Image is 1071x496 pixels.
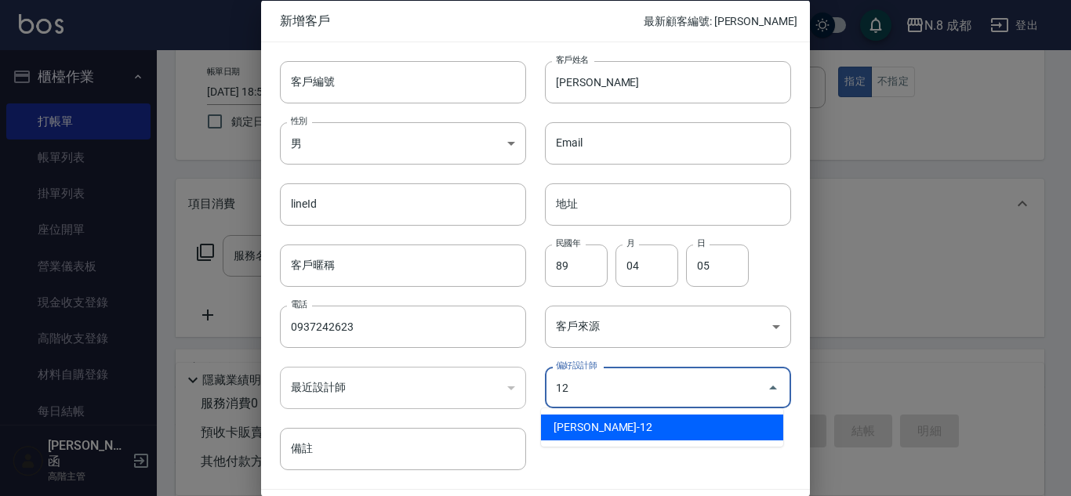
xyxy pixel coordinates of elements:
button: Close [761,375,786,400]
label: 月 [626,237,634,248]
label: 民國年 [556,237,580,248]
label: 偏好設計師 [556,360,597,371]
label: 性別 [291,114,307,126]
li: [PERSON_NAME]-12 [541,415,783,440]
p: 最新顧客編號: [PERSON_NAME] [644,13,797,29]
span: 新增客戶 [280,13,644,28]
div: 男 [280,121,526,164]
label: 客戶姓名 [556,53,589,65]
label: 日 [697,237,705,248]
label: 電話 [291,299,307,310]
